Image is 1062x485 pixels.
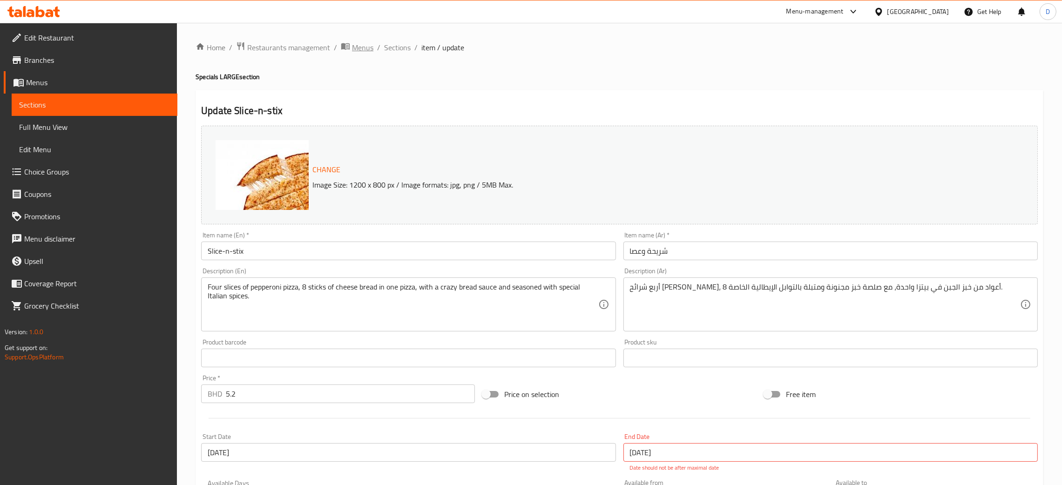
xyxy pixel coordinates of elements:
[19,99,170,110] span: Sections
[5,351,64,363] a: Support.OpsPlatform
[24,233,170,244] span: Menu disclaimer
[341,41,373,54] a: Menus
[377,42,380,53] li: /
[26,77,170,88] span: Menus
[19,121,170,133] span: Full Menu View
[623,349,1038,367] input: Please enter product sku
[5,326,27,338] span: Version:
[4,161,177,183] a: Choice Groups
[226,384,475,403] input: Please enter price
[208,283,598,327] textarea: Four slices of pepperoni pizza, 8 sticks of cheese bread in one pizza, with a crazy bread sauce a...
[24,166,170,177] span: Choice Groups
[1046,7,1050,17] span: D
[24,278,170,289] span: Coverage Report
[352,42,373,53] span: Menus
[201,349,616,367] input: Please enter product barcode
[29,326,43,338] span: 1.0.0
[421,42,464,53] span: item / update
[4,27,177,49] a: Edit Restaurant
[309,160,344,179] button: Change
[786,6,844,17] div: Menu-management
[334,42,337,53] li: /
[24,211,170,222] span: Promotions
[4,295,177,317] a: Grocery Checklist
[887,7,949,17] div: [GEOGRAPHIC_DATA]
[630,283,1020,327] textarea: أربع شرائح [PERSON_NAME]، 8 أعواد من خبز الجبن في بيتزا واحدة، مع صلصة خبز مجنونة ومتبلة بالتوابل...
[4,183,177,205] a: Coupons
[623,242,1038,260] input: Enter name Ar
[24,32,170,43] span: Edit Restaurant
[309,179,914,190] p: Image Size: 1200 x 800 px / Image formats: jpg, png / 5MB Max.
[24,300,170,311] span: Grocery Checklist
[4,49,177,71] a: Branches
[4,272,177,295] a: Coverage Report
[201,104,1038,118] h2: Update Slice-n-stix
[236,41,330,54] a: Restaurants management
[12,116,177,138] a: Full Menu View
[24,189,170,200] span: Coupons
[4,228,177,250] a: Menu disclaimer
[196,42,225,53] a: Home
[12,94,177,116] a: Sections
[384,42,411,53] a: Sections
[312,163,340,176] span: Change
[504,389,559,400] span: Price on selection
[196,72,1043,81] h4: Specials LARGE section
[414,42,418,53] li: /
[247,42,330,53] span: Restaurants management
[208,388,222,399] p: BHD
[229,42,232,53] li: /
[216,140,402,326] img: 75be10f01fc88faa6a782d5cc0c6a613.jpg
[4,205,177,228] a: Promotions
[4,250,177,272] a: Upsell
[196,41,1043,54] nav: breadcrumb
[201,242,616,260] input: Enter name En
[19,144,170,155] span: Edit Menu
[24,256,170,267] span: Upsell
[5,342,47,354] span: Get support on:
[4,71,177,94] a: Menus
[24,54,170,66] span: Branches
[630,464,1031,472] p: Date should not be after maximal date
[786,389,816,400] span: Free item
[12,138,177,161] a: Edit Menu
